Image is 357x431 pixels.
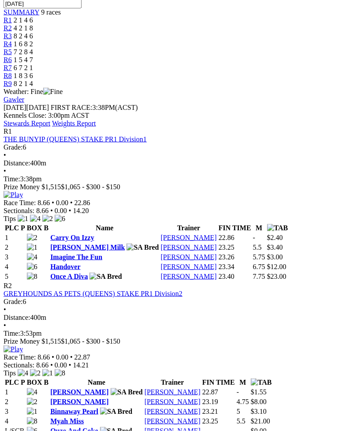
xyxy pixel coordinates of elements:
div: 3:53pm [4,330,353,337]
a: [PERSON_NAME] [145,408,201,415]
span: R6 [4,56,12,64]
span: Tips [4,369,16,377]
td: 22.86 [218,233,252,242]
span: Time: [4,175,20,183]
td: 1 [4,233,26,242]
span: $12.00 [267,263,286,270]
span: Race Time: [4,199,36,206]
a: Carry On Izzy [50,234,94,241]
a: [PERSON_NAME] [145,417,201,425]
a: [PERSON_NAME] Milk [50,244,125,251]
span: • [4,322,6,329]
span: 0.00 [56,353,68,361]
span: 3:38PM(ACST) [51,104,138,111]
img: SA Bred [111,388,143,396]
span: Weather: Fine [4,88,63,95]
span: [DATE] [4,104,26,111]
th: Name [50,224,159,232]
div: Kennels Close: 3:00pm ACST [4,112,353,120]
span: • [69,361,71,369]
text: 5.5 [253,244,262,251]
img: Play [4,191,23,199]
span: B [44,379,48,386]
span: R9 [4,80,12,87]
span: 8.66 [37,199,50,206]
span: • [69,207,71,214]
img: TAB [267,224,288,232]
span: Tips [4,215,16,222]
span: $3.00 [267,253,283,261]
td: 2 [4,243,26,252]
span: P [21,379,25,386]
a: Binnaway Pearl [50,408,98,415]
span: 14.21 [73,361,89,369]
a: Handover [50,263,80,270]
span: Time: [4,330,20,337]
span: • [50,361,53,369]
text: 4.75 [237,398,249,405]
td: 1 [4,388,26,397]
span: 1 5 4 7 [14,56,33,64]
span: Grade: [4,143,23,151]
span: B [44,224,48,232]
img: 2 [27,398,37,406]
span: 8 2 1 4 [14,80,33,87]
img: 4 [30,215,41,223]
a: R4 [4,40,12,48]
span: Distance: [4,159,30,167]
img: 6 [55,215,65,223]
text: 5 [237,408,240,415]
span: Distance: [4,314,30,321]
a: Weights Report [52,120,96,127]
a: Gawler [4,96,24,103]
th: Trainer [160,224,217,232]
span: [DATE] [4,104,49,111]
td: 23.25 [202,417,235,426]
span: R2 [4,282,12,289]
th: M [236,378,249,387]
a: [PERSON_NAME] [161,244,217,251]
td: 23.34 [218,262,252,271]
img: 4 [18,369,28,377]
span: R2 [4,24,12,32]
img: SA Bred [126,244,159,251]
img: SA Bred [89,273,122,281]
span: R8 [4,72,12,79]
span: 0.00 [55,361,67,369]
span: • [70,199,73,206]
text: 6.75 [253,263,265,270]
span: 8.66 [36,207,48,214]
span: $8.00 [251,398,267,405]
a: THE BUNYIP (QUEENS) STAKE PR1 Division1 [4,135,147,143]
div: 3:38pm [4,175,353,183]
a: Myah Miss [50,417,84,425]
th: FIN TIME [202,378,235,387]
div: Prize Money $1,515 [4,183,353,191]
td: 23.26 [218,253,252,262]
span: 8 2 4 6 [14,32,33,40]
a: R3 [4,32,12,40]
span: PLC [5,379,19,386]
div: 6 [4,298,353,306]
span: • [70,353,73,361]
a: R7 [4,64,12,71]
td: 23.25 [218,243,252,252]
span: $21.00 [251,417,270,425]
img: 4 [27,388,37,396]
span: 1 6 8 2 [14,40,33,48]
span: 22.86 [74,199,90,206]
a: Once A Diva [50,273,88,280]
span: • [4,306,6,313]
th: Name [50,378,143,387]
a: [PERSON_NAME] [145,398,201,405]
span: $2.40 [267,234,283,241]
span: SUMMARY [4,8,39,16]
span: • [50,207,53,214]
td: 4 [4,262,26,271]
img: SA Bred [100,408,132,416]
img: 1 [27,244,37,251]
span: 22.87 [74,353,90,361]
span: Sectionals: [4,361,34,369]
span: • [4,151,6,159]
